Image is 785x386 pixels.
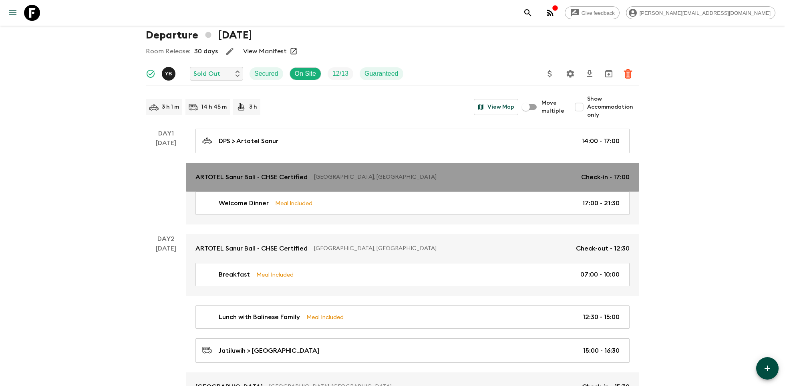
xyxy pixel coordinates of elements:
button: Delete [620,66,636,82]
span: [PERSON_NAME][EMAIL_ADDRESS][DOMAIN_NAME] [635,10,775,16]
p: 3 h [249,103,257,111]
p: 17:00 - 21:30 [582,198,620,208]
p: ARTOTEL Sanur Bali - CHSE Certified [195,244,308,253]
p: 12:30 - 15:00 [583,312,620,322]
span: Give feedback [577,10,619,16]
a: BreakfastMeal Included07:00 - 10:00 [195,263,630,286]
p: Day 1 [146,129,186,138]
p: Lunch with Balinese Family [219,312,300,322]
div: Trip Fill [328,67,353,80]
p: Meal Included [306,313,344,321]
div: [DATE] [156,138,176,224]
a: Jatiluwih > [GEOGRAPHIC_DATA]15:00 - 16:30 [195,338,630,363]
a: Give feedback [565,6,620,19]
button: Archive (Completed, Cancelled or Unsynced Departures only) [601,66,617,82]
button: Download CSV [582,66,598,82]
p: Check-out - 12:30 [576,244,630,253]
p: 30 days [194,46,218,56]
p: Jatiluwih > [GEOGRAPHIC_DATA] [219,346,319,356]
a: ARTOTEL Sanur Bali - CHSE Certified[GEOGRAPHIC_DATA], [GEOGRAPHIC_DATA]Check-in - 17:00 [186,163,639,192]
p: Welcome Dinner [219,198,269,208]
p: On Site [295,69,316,79]
p: 14 h 45 m [201,103,227,111]
button: Update Price, Early Bird Discount and Costs [542,66,558,82]
p: Sold Out [193,69,220,79]
a: Lunch with Balinese FamilyMeal Included12:30 - 15:00 [195,305,630,329]
p: [GEOGRAPHIC_DATA], [GEOGRAPHIC_DATA] [314,245,570,253]
div: Secured [250,67,283,80]
button: menu [5,5,21,21]
p: DPS > Artotel Sanur [219,136,278,146]
p: Day 2 [146,234,186,244]
p: [GEOGRAPHIC_DATA], [GEOGRAPHIC_DATA] [314,173,575,181]
p: Meal Included [275,199,312,208]
button: YB [162,67,177,81]
p: 3 h 1 m [162,103,179,111]
button: Settings [562,66,578,82]
p: Breakfast [219,270,250,279]
p: Y B [165,71,172,77]
p: 15:00 - 16:30 [583,346,620,356]
span: Move multiple [541,99,565,115]
p: Room Release: [146,46,190,56]
button: search adventures [520,5,536,21]
p: 07:00 - 10:00 [580,270,620,279]
div: [PERSON_NAME][EMAIL_ADDRESS][DOMAIN_NAME] [626,6,775,19]
a: Welcome DinnerMeal Included17:00 - 21:30 [195,192,630,215]
a: View Manifest [243,47,287,55]
p: ARTOTEL Sanur Bali - CHSE Certified [195,172,308,182]
span: Yogi Bear (Indra Prayogi) [162,69,177,76]
span: Show Accommodation only [587,95,639,119]
button: View Map [474,99,518,115]
div: On Site [290,67,321,80]
h1: Departure [DATE] [146,27,252,43]
p: Check-in - 17:00 [581,172,630,182]
p: Guaranteed [364,69,399,79]
a: DPS > Artotel Sanur14:00 - 17:00 [195,129,630,153]
svg: Synced Successfully [146,69,155,79]
p: 14:00 - 17:00 [582,136,620,146]
a: ARTOTEL Sanur Bali - CHSE Certified[GEOGRAPHIC_DATA], [GEOGRAPHIC_DATA]Check-out - 12:30 [186,234,639,263]
p: Meal Included [256,270,294,279]
p: 12 / 13 [332,69,348,79]
p: Secured [254,69,278,79]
